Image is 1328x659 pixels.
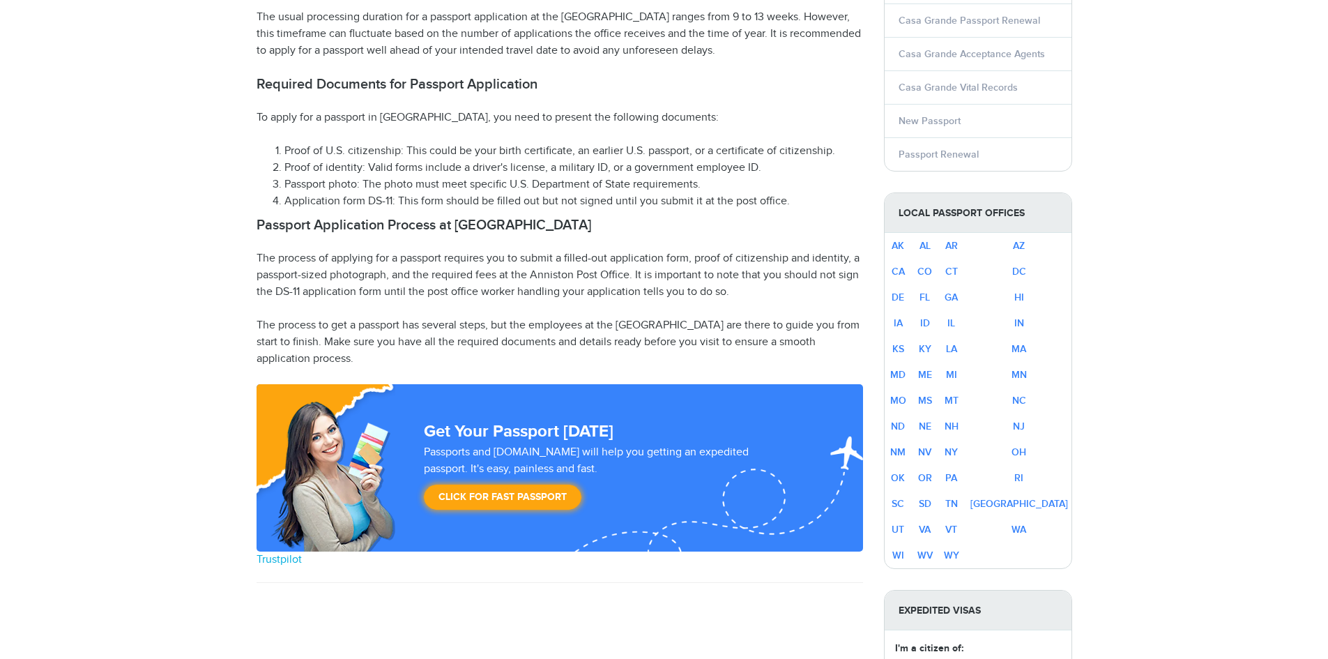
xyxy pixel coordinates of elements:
a: KY [919,343,931,355]
li: Passport photo: The photo must meet specific U.S. Department of State requirements. [284,176,863,193]
a: MO [890,395,906,407]
a: ND [891,421,905,432]
a: TN [945,498,958,510]
a: Passport Renewal [899,149,979,160]
a: OH [1012,446,1026,458]
a: MS [918,395,932,407]
a: Casa Grande Acceptance Agents [899,48,1045,60]
h2: Required Documents for Passport Application [257,76,863,93]
a: NE [919,421,931,432]
a: WV [917,550,933,561]
a: FL [919,291,930,303]
p: The usual processing duration for a passport application at the [GEOGRAPHIC_DATA] ranges from 9 t... [257,9,863,59]
a: AK [892,240,904,252]
a: PA [945,472,957,484]
a: KS [892,343,904,355]
a: HI [1014,291,1024,303]
p: To apply for a passport in [GEOGRAPHIC_DATA], you need to present the following documents: [257,109,863,126]
a: UT [892,524,904,536]
a: NV [918,446,931,458]
a: AL [919,240,931,252]
li: Proof of U.S. citizenship: This could be your birth certificate, an earlier U.S. passport, or a c... [284,143,863,160]
a: IA [894,317,903,329]
a: MT [945,395,959,407]
h2: Passport Application Process at [GEOGRAPHIC_DATA] [257,217,863,234]
a: LA [946,343,957,355]
label: I'm a citizen of: [895,641,963,656]
a: Click for Fast Passport [424,485,581,510]
a: CA [892,266,905,278]
a: DE [892,291,904,303]
a: MN [1012,369,1027,381]
a: NH [945,421,959,432]
a: NJ [1013,421,1025,432]
a: SD [919,498,931,510]
li: Proof of identity: Valid forms include a driver's license, a military ID, or a government employe... [284,160,863,176]
strong: Get Your Passport [DATE] [424,421,613,441]
a: MA [1012,343,1026,355]
a: AR [945,240,958,252]
a: WY [944,550,959,561]
a: OR [918,472,932,484]
a: ID [920,317,930,329]
a: OK [891,472,905,484]
a: AZ [1013,240,1025,252]
a: VT [945,524,957,536]
li: Application form DS-11: This form should be filled out but not signed until you submit it at the ... [284,193,863,210]
a: WI [892,550,904,561]
div: Passports and [DOMAIN_NAME] will help you getting an expedited passport. It's easy, painless and ... [418,444,799,517]
strong: Expedited Visas [885,591,1071,630]
a: WA [1012,524,1026,536]
a: Casa Grande Passport Renewal [899,15,1040,26]
a: NC [1012,395,1026,407]
a: GA [945,291,958,303]
p: The process of applying for a passport requires you to submit a filled-out application form, proo... [257,250,863,301]
a: Casa Grande Vital Records [899,82,1018,93]
a: IL [947,317,955,329]
a: Trustpilot [257,553,302,566]
a: CO [917,266,932,278]
a: ME [918,369,932,381]
a: NM [890,446,906,458]
p: The process to get a passport has several steps, but the employees at the [GEOGRAPHIC_DATA] are t... [257,317,863,368]
a: [GEOGRAPHIC_DATA] [970,498,1068,510]
a: SC [892,498,904,510]
a: NY [945,446,958,458]
a: New Passport [899,115,961,127]
strong: Local Passport Offices [885,193,1071,233]
a: MI [946,369,957,381]
a: DC [1012,266,1026,278]
a: CT [945,266,958,278]
a: VA [919,524,931,536]
a: IN [1014,317,1024,329]
a: RI [1014,472,1023,484]
a: MD [890,369,906,381]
